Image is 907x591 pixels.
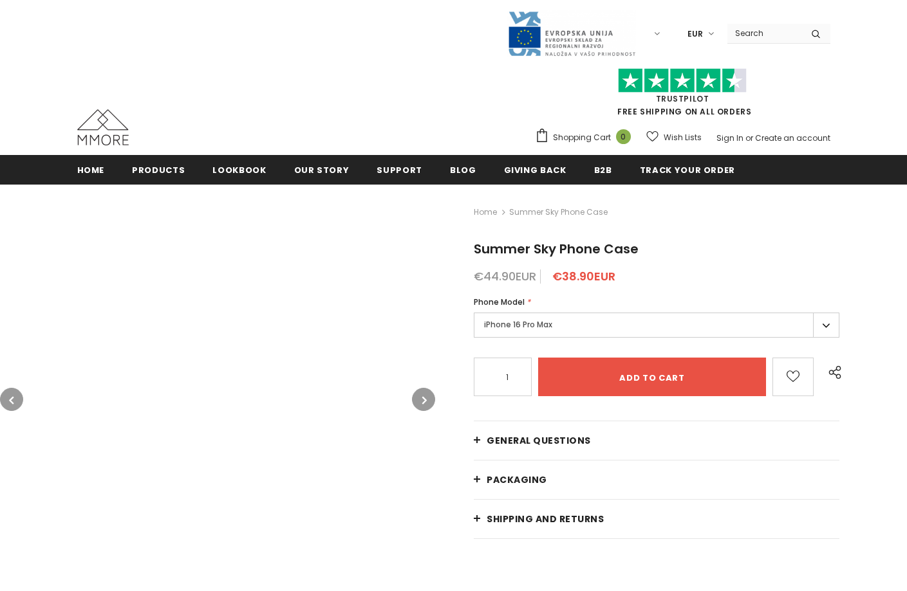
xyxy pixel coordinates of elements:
[474,205,497,220] a: Home
[538,358,765,396] input: Add to cart
[745,132,753,143] span: or
[507,28,636,39] a: Javni Razpis
[535,74,830,117] span: FREE SHIPPING ON ALL ORDERS
[294,155,350,184] a: Our Story
[755,132,830,143] a: Create an account
[474,313,839,338] label: iPhone 16 Pro Max
[646,126,702,149] a: Wish Lists
[687,28,703,41] span: EUR
[487,473,547,486] span: PACKAGING
[552,268,615,284] span: €38.90EUR
[594,164,612,176] span: B2B
[553,131,611,144] span: Shopping Cart
[474,268,536,284] span: €44.90EUR
[594,155,612,184] a: B2B
[450,164,476,176] span: Blog
[616,129,631,144] span: 0
[377,164,422,176] span: support
[487,513,604,525] span: Shipping and returns
[474,296,525,307] span: Phone Model
[212,164,266,176] span: Lookbook
[474,460,839,499] a: PACKAGING
[450,155,476,184] a: Blog
[535,128,637,147] a: Shopping Cart 0
[132,155,185,184] a: Products
[212,155,266,184] a: Lookbook
[474,421,839,460] a: General Questions
[618,68,747,93] img: Trust Pilot Stars
[727,24,801,42] input: Search Site
[294,164,350,176] span: Our Story
[664,131,702,144] span: Wish Lists
[487,434,591,447] span: General Questions
[507,10,636,57] img: Javni Razpis
[656,93,709,104] a: Trustpilot
[640,164,735,176] span: Track your order
[474,240,639,258] span: Summer Sky Phone Case
[377,155,422,184] a: support
[77,155,105,184] a: Home
[132,164,185,176] span: Products
[474,500,839,538] a: Shipping and returns
[77,164,105,176] span: Home
[504,164,566,176] span: Giving back
[640,155,735,184] a: Track your order
[716,132,743,143] a: Sign In
[504,155,566,184] a: Giving back
[509,205,608,220] span: Summer Sky Phone Case
[77,109,129,145] img: MMORE Cases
